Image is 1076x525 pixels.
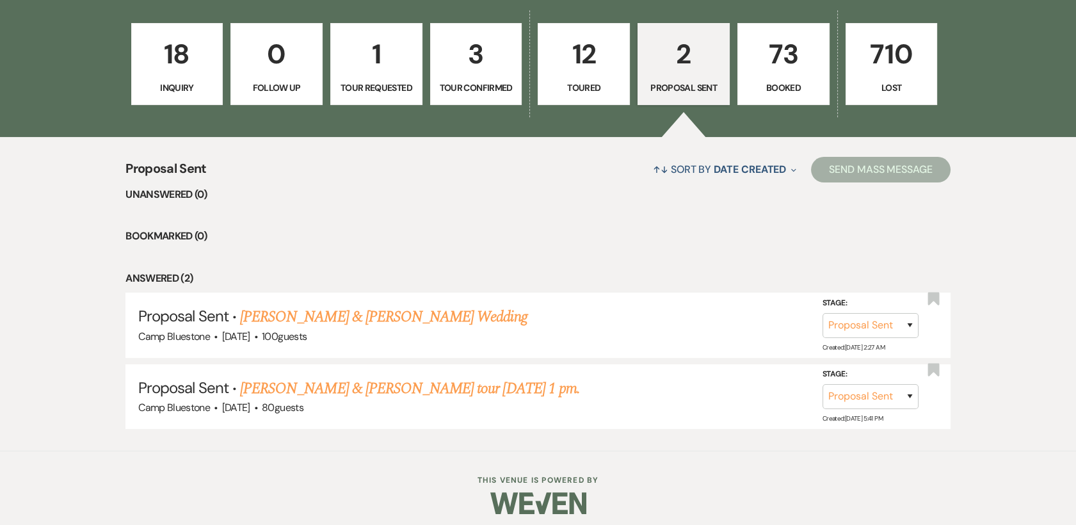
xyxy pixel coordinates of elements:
[262,401,303,414] span: 80 guests
[746,33,821,76] p: 73
[339,33,414,76] p: 1
[125,270,951,287] li: Answered (2)
[262,330,307,343] span: 100 guests
[239,81,314,95] p: Follow Up
[222,330,250,343] span: [DATE]
[737,23,830,105] a: 73Booked
[125,186,951,203] li: Unanswered (0)
[653,163,668,176] span: ↑↓
[138,306,229,326] span: Proposal Sent
[138,378,229,398] span: Proposal Sent
[646,81,721,95] p: Proposal Sent
[438,33,514,76] p: 3
[546,33,622,76] p: 12
[846,23,938,105] a: 710Lost
[140,33,215,76] p: 18
[125,159,207,186] span: Proposal Sent
[239,33,314,76] p: 0
[240,305,527,328] a: [PERSON_NAME] & [PERSON_NAME] Wedding
[854,33,929,76] p: 710
[138,401,210,414] span: Camp Bluestone
[823,296,919,311] label: Stage:
[823,414,883,423] span: Created: [DATE] 5:41 PM
[230,23,323,105] a: 0Follow Up
[339,81,414,95] p: Tour Requested
[638,23,730,105] a: 2Proposal Sent
[240,377,580,400] a: [PERSON_NAME] & [PERSON_NAME] tour [DATE] 1 pm.
[125,228,951,245] li: Bookmarked (0)
[648,152,801,186] button: Sort By Date Created
[222,401,250,414] span: [DATE]
[823,367,919,382] label: Stage:
[546,81,622,95] p: Toured
[430,23,522,105] a: 3Tour Confirmed
[746,81,821,95] p: Booked
[438,81,514,95] p: Tour Confirmed
[138,330,210,343] span: Camp Bluestone
[646,33,721,76] p: 2
[140,81,215,95] p: Inquiry
[714,163,786,176] span: Date Created
[330,23,422,105] a: 1Tour Requested
[823,343,885,351] span: Created: [DATE] 2:27 AM
[131,23,223,105] a: 18Inquiry
[538,23,630,105] a: 12Toured
[854,81,929,95] p: Lost
[811,157,951,182] button: Send Mass Message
